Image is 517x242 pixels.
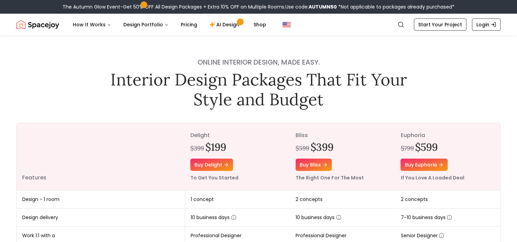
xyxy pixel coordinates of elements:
img: United States [283,21,291,29]
h1: Interior Design Packages That Fit Your Style and Budget [106,70,412,109]
b: AUTUMN50 [309,3,337,10]
span: 7-10 business days [400,214,452,221]
a: Pricing [175,18,203,31]
h4: Online interior design, made easy. [106,57,412,67]
span: 2 concepts [400,196,427,203]
button: Design Portfolio [118,18,174,31]
div: $599 [296,144,309,153]
nav: Global [16,14,501,36]
td: Design - 1 room [17,190,185,209]
small: The Right One For The Most [296,174,364,181]
a: Login [472,18,501,31]
h2: $599 [415,141,437,153]
span: 10 business days [191,214,236,221]
span: Use code: [285,3,337,10]
a: AI Design [204,18,247,31]
span: Senior Designer [400,232,444,239]
p: bliss [296,131,390,139]
span: Professional Designer [296,232,346,239]
div: The Autumn Glow Event-Get 50% OFF All Design Packages + Extra 10% OFF on Multiple Rooms. [63,3,454,10]
div: $799 [400,144,413,153]
img: Spacejoy Logo [16,18,59,31]
p: delight [190,131,285,139]
div: $399 [190,144,204,153]
a: Buy bliss [296,159,332,171]
button: How It Works [67,18,117,31]
p: euphoria [400,131,495,139]
span: Professional Designer [191,232,242,239]
h2: $199 [205,141,226,153]
a: Shop [248,18,272,31]
a: Start Your Project [414,18,466,31]
small: If You Love A Loaded Deal [400,174,464,181]
h2: $399 [311,141,334,153]
a: Buy delight [190,159,233,171]
span: *Not applicable to packages already purchased* [337,3,454,10]
small: To Get You Started [190,174,239,181]
nav: Main [67,18,272,31]
span: 2 concepts [296,196,323,203]
span: 1 concept [191,196,214,203]
a: Buy euphoria [400,159,448,171]
th: Features [17,123,185,190]
span: 10 business days [296,214,341,221]
td: Design delivery [17,209,185,227]
a: Spacejoy [16,18,59,31]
